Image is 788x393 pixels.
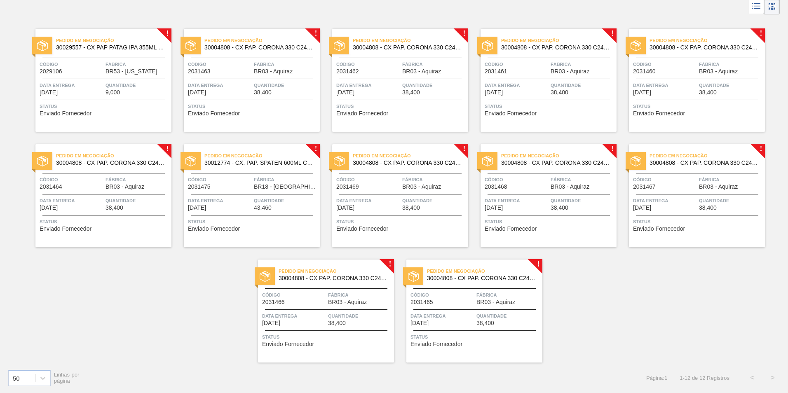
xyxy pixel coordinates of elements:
[410,333,540,341] span: Status
[254,205,272,211] span: 43,460
[254,196,318,205] span: Quantidade
[633,110,685,117] span: Enviado Fornecedor
[40,89,58,96] span: 01/10/2025
[485,196,549,205] span: Data entrega
[485,110,537,117] span: Enviado Fornecedor
[551,60,614,68] span: Fábrica
[334,156,345,166] img: status
[485,81,549,89] span: Data entrega
[334,40,345,51] img: status
[204,44,313,51] span: 30004808 - CX PAP. CORONA 330 C24 WAVE
[476,291,540,299] span: Fábrica
[204,36,320,44] span: Pedido em Negociação
[410,341,462,347] span: Enviado Fornecedor
[402,205,420,211] span: 38,400
[262,312,326,320] span: Data entrega
[501,152,617,160] span: Pedido em Negociação
[106,68,157,75] span: BR53 - Colorado
[188,81,252,89] span: Data entrega
[501,36,617,44] span: Pedido em Negociação
[40,102,169,110] span: Status
[254,81,318,89] span: Quantidade
[476,312,540,320] span: Quantidade
[762,367,783,388] button: >
[262,299,285,305] span: 2031466
[320,29,468,132] a: !statusPedido em Negociação30004808 - CX PAP. CORONA 330 C24 WAVECódigo2031462FábricaBR03 - Aquir...
[262,320,280,326] span: 27/10/2025
[427,267,542,275] span: Pedido em Negociação
[353,152,468,160] span: Pedido em Negociação
[254,89,272,96] span: 38,400
[185,156,196,166] img: status
[106,196,169,205] span: Quantidade
[551,89,568,96] span: 38,400
[394,260,542,363] a: !statusPedido em Negociação30004808 - CX PAP. CORONA 330 C24 WAVECódigo2031465FábricaBR03 - Aquir...
[551,205,568,211] span: 38,400
[40,110,91,117] span: Enviado Fornecedor
[246,260,394,363] a: !statusPedido em Negociação30004808 - CX PAP. CORONA 330 C24 WAVECódigo2031466FábricaBR03 - Aquir...
[336,205,354,211] span: 23/10/2025
[617,144,765,247] a: !statusPedido em Negociação30004808 - CX PAP. CORONA 330 C24 WAVECódigo2031467FábricaBR03 - Aquir...
[353,36,468,44] span: Pedido em Negociação
[410,299,433,305] span: 2031465
[633,60,697,68] span: Código
[40,205,58,211] span: 21/10/2025
[410,312,474,320] span: Data entrega
[40,60,103,68] span: Código
[106,89,120,96] span: 9,000
[188,102,318,110] span: Status
[699,175,763,184] span: Fábrica
[254,60,318,68] span: Fábrica
[40,226,91,232] span: Enviado Fornecedor
[56,152,171,160] span: Pedido em Negociação
[680,375,729,381] span: 1 - 12 de 12 Registros
[485,226,537,232] span: Enviado Fornecedor
[699,68,738,75] span: BR03 - Aquiraz
[402,175,466,184] span: Fábrica
[188,205,206,211] span: 22/10/2025
[336,226,388,232] span: Enviado Fornecedor
[188,175,252,184] span: Código
[402,196,466,205] span: Quantidade
[699,89,717,96] span: 38,400
[631,156,641,166] img: status
[485,184,507,190] span: 2031468
[37,40,48,51] img: status
[336,218,466,226] span: Status
[468,29,617,132] a: !statusPedido em Negociação30004808 - CX PAP. CORONA 330 C24 WAVECódigo2031461FábricaBR03 - Aquir...
[633,89,651,96] span: 20/10/2025
[40,175,103,184] span: Código
[37,156,48,166] img: status
[336,89,354,96] span: 17/10/2025
[650,44,758,51] span: 30004808 - CX PAP. CORONA 330 C24 WAVE
[402,60,466,68] span: Fábrica
[40,218,169,226] span: Status
[188,226,240,232] span: Enviado Fornecedor
[204,160,313,166] span: 30012774 - CX. PAP. SPATEN 600ML C12 429
[56,36,171,44] span: Pedido em Negociação
[188,68,211,75] span: 2031463
[336,102,466,110] span: Status
[40,196,103,205] span: Data entrega
[171,29,320,132] a: !statusPedido em Negociação30004808 - CX PAP. CORONA 330 C24 WAVECódigo2031463FábricaBR03 - Aquir...
[320,144,468,247] a: !statusPedido em Negociação30004808 - CX PAP. CORONA 330 C24 WAVECódigo2031469FábricaBR03 - Aquir...
[410,320,429,326] span: 28/10/2025
[40,81,103,89] span: Data entrega
[650,152,765,160] span: Pedido em Negociação
[328,320,346,326] span: 38,400
[171,144,320,247] a: !statusPedido em Negociação30012774 - CX. PAP. SPATEN 600ML C12 429Código2031475FábricaBR18 - [GE...
[260,271,270,282] img: status
[188,184,211,190] span: 2031475
[501,44,610,51] span: 30004808 - CX PAP. CORONA 330 C24 WAVE
[13,374,20,381] div: 50
[650,36,765,44] span: Pedido em Negociação
[476,320,494,326] span: 38,400
[633,68,656,75] span: 2031460
[551,175,614,184] span: Fábrica
[23,29,171,132] a: !statusPedido em Negociação30029557 - CX PAP PATAG IPA 355ML C12 NIV24Código2029106FábricaBR53 - ...
[328,299,367,305] span: BR03 - Aquiraz
[485,60,549,68] span: Código
[410,291,474,299] span: Código
[501,160,610,166] span: 30004808 - CX PAP. CORONA 330 C24 WAVE
[633,196,697,205] span: Data entrega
